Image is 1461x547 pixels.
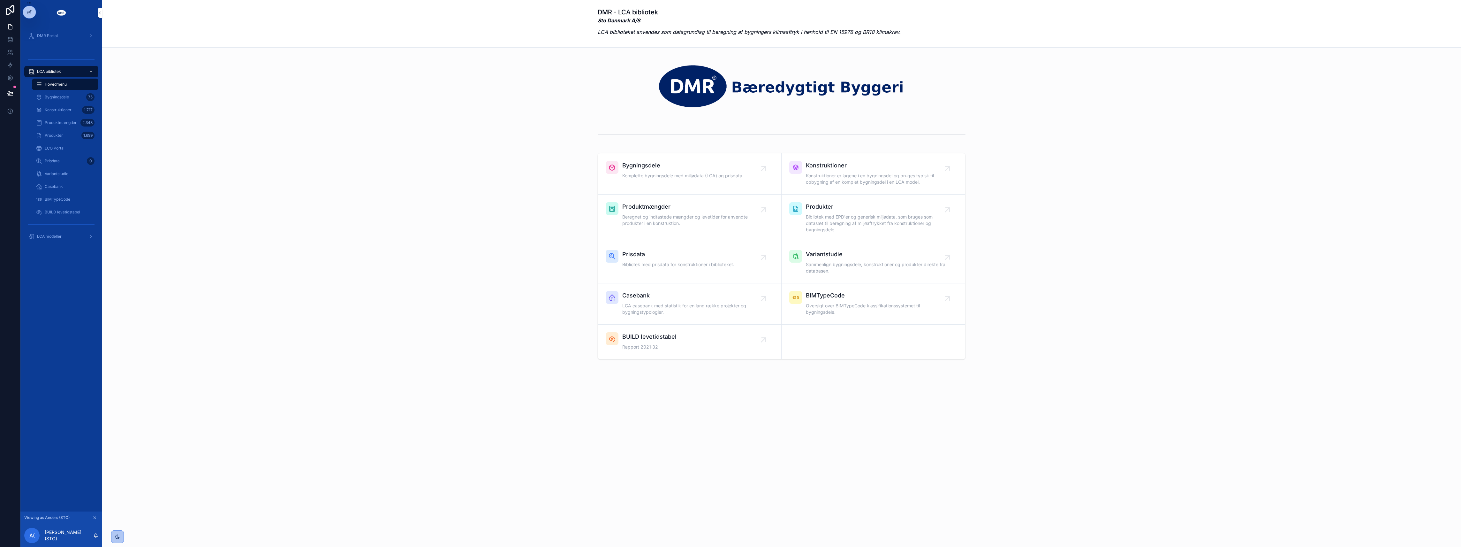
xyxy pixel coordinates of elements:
[806,173,947,185] span: Konstruktioner er lagene i en bygningsdel og bruges typisk til opbygning af en komplet bygningsde...
[45,197,70,202] span: BIMTypeCode
[45,120,77,125] span: Produktmængder
[782,283,965,325] a: BIMTypeCodeOversigt over BIMTypeCode klassifikationssystemet til bygningsdele.
[32,181,98,192] a: Casebank
[45,95,69,100] span: Bygningsdele
[598,29,901,35] em: LCA biblioteket anvendes som datagrundlag til beregning af bygningers klimaaftryk i henhold til E...
[598,17,640,24] em: Sto Danmark A/S
[45,82,67,87] span: Hovedmenu
[45,158,60,164] span: Prisdata
[32,117,98,128] a: Produktmængder2.343
[56,8,66,18] img: App logo
[32,104,98,116] a: Konstruktioner1.717
[20,26,102,250] div: scrollable content
[806,261,947,274] span: Sammenlign bygningsdele, konstruktioner og produkter direkte fra databasen.
[45,529,93,542] p: [PERSON_NAME] (STO)
[24,30,98,42] a: DMR Portal
[622,291,763,300] span: Casebank
[598,283,782,325] a: CasebankLCA casebank med statistik for en lang række projekter og bygningstypologier.
[45,184,63,189] span: Casebank
[37,69,61,74] span: LCA bibliotek
[87,157,95,165] div: 0
[622,214,763,227] span: Beregnet og indtastede mængder og levetider for anvendte produkter i en konstruktion.
[37,33,58,38] span: DMR Portal
[598,325,782,359] a: BUILD levetidstabelRapport 2021:32
[37,234,62,239] span: LCA modeller
[32,206,98,218] a: BUILD levetidstabel
[32,155,98,167] a: Prisdata0
[598,195,782,242] a: ProduktmængderBeregnet og indtastede mængder og levetider for anvendte produkter i en konstruktion.
[24,515,70,520] span: Viewing as Anders (STO)
[622,173,744,179] span: Komplette bygningsdele med miljødata (LCA) og prisdata.
[86,93,95,101] div: 75
[45,171,68,176] span: Variantstudie
[82,106,95,114] div: 1.717
[32,168,98,180] a: Variantstudie
[45,107,72,112] span: Konstruktioner
[598,63,965,109] img: 30478-dmr_logo_baeredygtigt-byggeri_space-arround---noloco---narrow---transparrent---white-DMR.png
[81,132,95,139] div: 1.699
[45,133,63,138] span: Produkter
[29,532,35,539] span: A(
[622,332,677,341] span: BUILD levetidstabel
[32,79,98,90] a: Hovedmenu
[598,242,782,283] a: PrisdataBibliotek med prisdata for konstruktioner i biblioteket.
[622,261,734,268] span: Bibliotek med prisdata for konstruktioner i biblioteket.
[782,153,965,195] a: KonstruktionerKonstruktioner er lagene i en bygningsdel og bruges typisk til opbygning af en komp...
[45,210,80,215] span: BUILD levetidstabel
[782,242,965,283] a: VariantstudieSammenlign bygningsdele, konstruktioner og produkter direkte fra databasen.
[32,130,98,141] a: Produkter1.699
[32,194,98,205] a: BIMTypeCode
[598,8,901,17] h1: DMR - LCA bibliotek
[32,91,98,103] a: Bygningsdele75
[782,195,965,242] a: ProdukterBibliotek med EPD'er og generisk miljødata, som bruges som datasæt til beregning af milj...
[622,250,734,259] span: Prisdata
[24,231,98,242] a: LCA modeller
[806,161,947,170] span: Konstruktioner
[622,202,763,211] span: Produktmængder
[622,303,763,315] span: LCA casebank med statistik for en lang række projekter og bygningstypologier.
[32,143,98,154] a: ECO Portal
[45,146,64,151] span: ECO Portal
[598,153,782,195] a: BygningsdeleKomplette bygningsdele med miljødata (LCA) og prisdata.
[806,202,947,211] span: Produkter
[80,119,95,127] div: 2.343
[24,66,98,77] a: LCA bibliotek
[806,303,947,315] span: Oversigt over BIMTypeCode klassifikationssystemet til bygningsdele.
[806,250,947,259] span: Variantstudie
[622,344,677,350] span: Rapport 2021:32
[622,161,744,170] span: Bygningsdele
[806,214,947,233] span: Bibliotek med EPD'er og generisk miljødata, som bruges som datasæt til beregning af miljøaftrykke...
[806,291,947,300] span: BIMTypeCode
